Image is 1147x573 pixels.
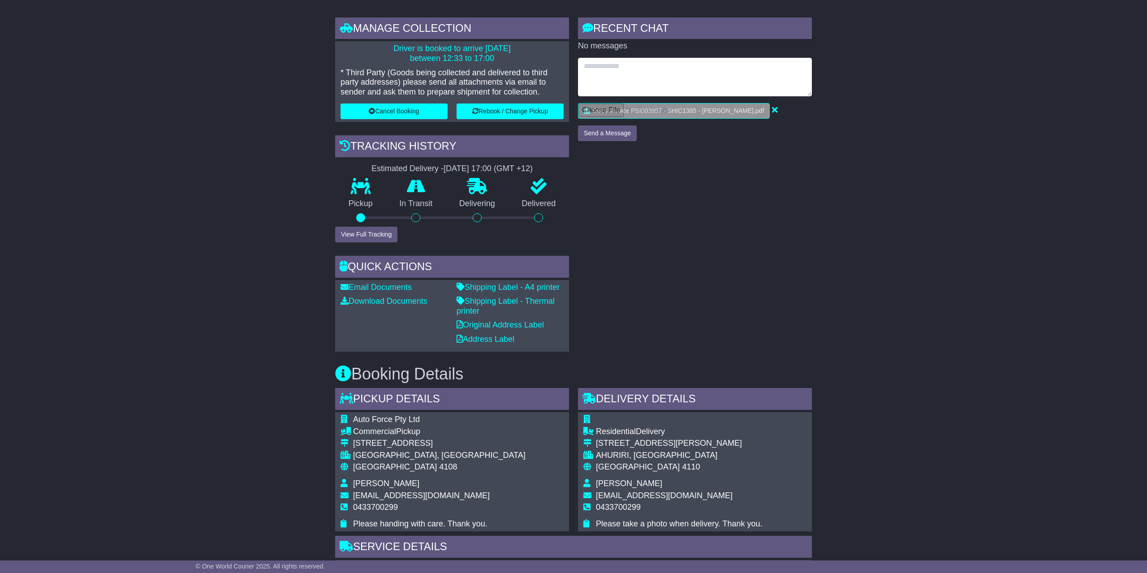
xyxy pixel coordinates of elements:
p: * Third Party (Goods being collected and delivered to third party addresses) please send all atta... [341,68,564,97]
p: In Transit [386,199,446,209]
div: [STREET_ADDRESS][PERSON_NAME] [596,439,763,448]
span: [GEOGRAPHIC_DATA] [353,462,437,471]
p: Driver is booked to arrive [DATE] between 12:33 to 17:00 [341,44,564,63]
span: 0433700299 [596,503,641,512]
div: Delivery [596,427,763,437]
button: View Full Tracking [335,227,397,242]
div: RECENT CHAT [578,17,812,42]
div: Estimated Delivery - [335,164,569,174]
span: [EMAIL_ADDRESS][DOMAIN_NAME] [353,491,490,500]
div: Pickup Details [335,388,569,412]
h3: Booking Details [335,365,812,383]
p: No messages [578,41,812,51]
div: [GEOGRAPHIC_DATA], [GEOGRAPHIC_DATA] [353,451,526,461]
button: Rebook / Change Pickup [457,103,564,119]
div: Manage collection [335,17,569,42]
a: Shipping Label - Thermal printer [457,297,555,315]
span: 4108 [439,462,457,471]
span: Commercial [353,427,396,436]
span: Auto Force Pty Ltd [353,415,420,424]
span: Please take a photo when delivery. Thank you. [596,519,763,528]
span: Residential [596,427,636,436]
span: [PERSON_NAME] [596,479,662,488]
a: Shipping Label - A4 printer [457,283,560,292]
p: Pickup [335,199,386,209]
div: AHURIRI, [GEOGRAPHIC_DATA] [596,451,763,461]
p: Delivered [509,199,569,209]
span: 4110 [682,462,700,471]
div: [DATE] 17:00 (GMT +12) [444,164,533,174]
span: Please handing with care. Thank you. [353,519,487,528]
a: Address Label [457,335,514,344]
span: [GEOGRAPHIC_DATA] [596,462,680,471]
a: Download Documents [341,297,427,306]
span: [EMAIL_ADDRESS][DOMAIN_NAME] [596,491,733,500]
button: Send a Message [578,125,637,141]
div: Quick Actions [335,256,569,280]
span: [PERSON_NAME] [353,479,419,488]
div: Tracking history [335,135,569,159]
div: Delivery Details [578,388,812,412]
div: Service Details [335,536,812,560]
div: Pickup [353,427,526,437]
button: Cancel Booking [341,103,448,119]
p: Delivering [446,199,509,209]
a: Email Documents [341,283,412,292]
span: © One World Courier 2025. All rights reserved. [196,563,325,570]
div: [STREET_ADDRESS] [353,439,526,448]
span: 0433700299 [353,503,398,512]
a: Original Address Label [457,320,544,329]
